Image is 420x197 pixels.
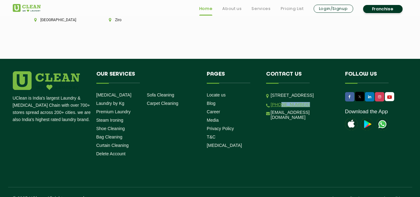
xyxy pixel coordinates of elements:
a: Curtain Cleaning [96,143,129,148]
a: Home [199,5,213,12]
a: Delete Account [96,151,126,156]
a: Locate us [207,92,226,97]
h4: Our Services [96,71,198,83]
a: About us [222,5,242,12]
a: Bag Cleaning [96,134,122,139]
a: Login/Signup [314,5,353,13]
li: [GEOGRAPHIC_DATA] [34,18,88,22]
li: Ziro [109,18,162,22]
a: Privacy Policy [207,126,234,131]
a: [MEDICAL_DATA] [207,143,242,148]
a: T&C [207,134,215,139]
img: apple-icon.png [345,118,358,130]
a: Laundry by Kg [96,101,124,106]
a: Franchise [363,5,403,13]
h4: Pages [207,71,257,83]
a: Premium Laundry [96,109,131,114]
p: [STREET_ADDRESS] [271,92,336,99]
a: [EMAIL_ADDRESS][DOMAIN_NAME] [271,110,336,120]
p: UClean is India's largest Laundry & [MEDICAL_DATA] Chain with over 700+ stores spread across 200+... [13,95,92,123]
a: Career [207,109,220,114]
a: Download the App [345,109,388,115]
a: Media [207,118,219,123]
a: Pricing List [281,5,304,12]
a: Services [252,5,270,12]
a: Blog [207,101,215,106]
a: Carpet Cleaning [147,101,178,106]
a: Steam Ironing [96,118,123,123]
h4: Contact us [266,71,336,83]
img: UClean Laundry and Dry Cleaning [385,94,394,100]
img: logo.png [13,71,80,90]
a: Shoe Cleaning [96,126,125,131]
img: UClean Laundry and Dry Cleaning [376,118,389,130]
a: [PHONE_NUMBER] [271,102,310,107]
img: playstoreicon.png [361,118,373,130]
a: Sofa Cleaning [147,92,174,97]
a: [MEDICAL_DATA] [96,92,132,97]
img: UClean Laundry and Dry Cleaning [13,4,41,12]
h4: Follow us [345,71,400,83]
